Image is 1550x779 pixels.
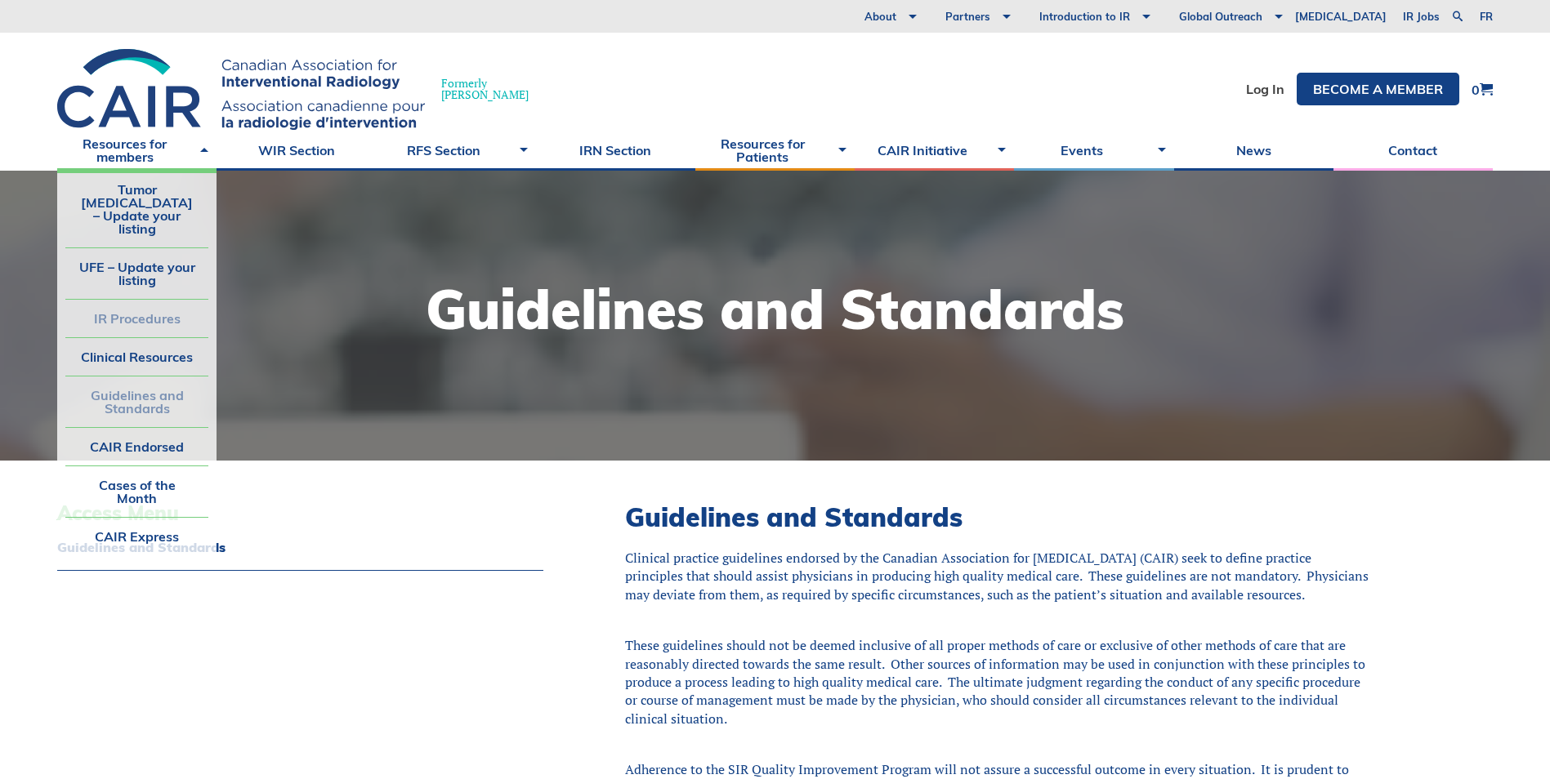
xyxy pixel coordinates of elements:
a: Resources for Patients [695,130,855,171]
a: CAIR Express [65,518,208,555]
a: UFE – Update your listing [65,248,208,299]
a: Clinical Resources [65,338,208,376]
a: Log In [1246,82,1284,96]
a: fr [1480,11,1493,22]
a: News [1174,130,1333,171]
div: Clinical practice guidelines endorsed by the Canadian Association for [MEDICAL_DATA] (CAIR) seek ... [625,549,1370,603]
a: IRN Section [536,130,695,171]
span: Formerly [PERSON_NAME] [441,78,529,100]
a: Resources for members [57,130,217,171]
h3: Access Menu [57,501,543,525]
a: CAIR Initiative [855,130,1014,171]
a: CAIR Endorsed [65,428,208,465]
a: 0 [1472,82,1493,96]
h2: Guidelines and Standards [625,501,1370,532]
a: Events [1014,130,1173,171]
a: IR Procedures [65,300,208,337]
a: Cases of the Month [65,466,208,517]
div: These guidelines should not be deemed inclusive of all proper methods of care or exclusive of oth... [625,636,1370,728]
a: Guidelines and Standards [57,541,543,554]
a: WIR Section [217,130,376,171]
a: Formerly[PERSON_NAME] [57,49,545,130]
a: Contact [1333,130,1493,171]
h1: Guidelines and Standards [426,282,1124,336]
a: RFS Section [376,130,535,171]
a: Become a member [1297,73,1459,105]
a: Tumor [MEDICAL_DATA] – Update your listing [65,171,208,247]
img: CIRA [57,49,425,130]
